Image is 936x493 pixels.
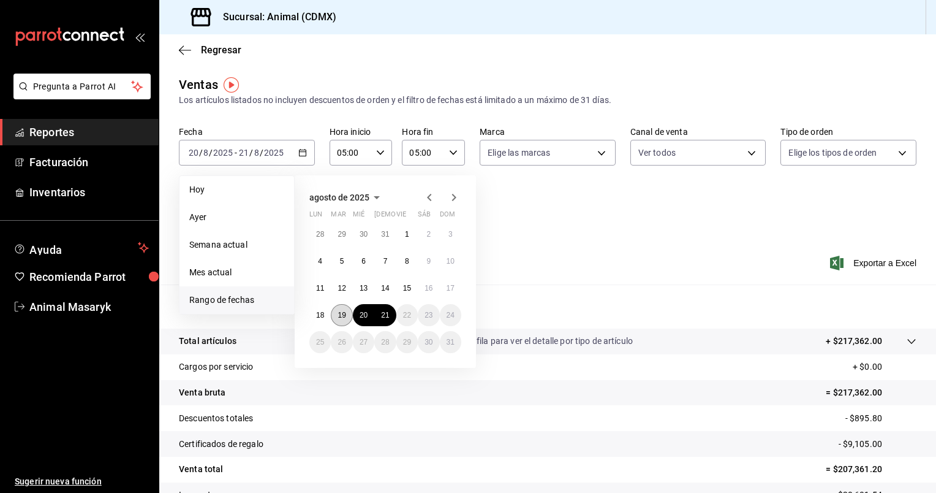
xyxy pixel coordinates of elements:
[402,128,465,136] label: Hora fin
[396,223,418,245] button: 1 de agosto de 2025
[263,148,284,158] input: ----
[353,250,374,272] button: 6 de agosto de 2025
[425,311,432,319] abbr: 23 de agosto de 2025
[780,128,916,136] label: Tipo de orden
[316,284,324,292] abbr: 11 de agosto de 2025
[425,338,432,346] abbr: 30 de agosto de 2025
[189,294,284,307] span: Rango de fechas
[396,331,418,353] button: 29 de agosto de 2025
[440,223,461,245] button: 3 de agosto de 2025
[340,257,344,266] abbr: 5 de agosto de 2025
[203,148,209,158] input: --
[331,331,352,353] button: 26 de agosto de 2025
[353,223,374,245] button: 30 de julio de 2025
[316,338,324,346] abbr: 25 de agosto de 2025
[418,304,439,326] button: 23 de agosto de 2025
[189,266,284,279] span: Mes actual
[29,184,149,201] span: Inventarios
[33,80,132,93] span: Pregunta a Parrot AI
[405,257,409,266] abbr: 8 de agosto de 2025
[425,284,432,292] abbr: 16 de agosto de 2025
[9,89,151,102] a: Pregunta a Parrot AI
[403,311,411,319] abbr: 22 de agosto de 2025
[447,311,455,319] abbr: 24 de agosto de 2025
[403,284,411,292] abbr: 15 de agosto de 2025
[374,277,396,299] button: 14 de agosto de 2025
[309,223,331,245] button: 28 de julio de 2025
[360,230,368,239] abbr: 30 de julio de 2025
[374,331,396,353] button: 28 de agosto de 2025
[29,154,149,170] span: Facturación
[418,210,431,223] abbr: sábado
[249,148,253,158] span: /
[426,230,431,239] abbr: 2 de agosto de 2025
[29,240,133,255] span: Ayuda
[318,257,322,266] abbr: 4 de agosto de 2025
[360,284,368,292] abbr: 13 de agosto de 2025
[309,331,331,353] button: 25 de agosto de 2025
[374,304,396,326] button: 21 de agosto de 2025
[429,335,633,348] p: Da clic en la fila para ver el detalle por tipo de artículo
[447,338,455,346] abbr: 31 de agosto de 2025
[179,361,254,373] p: Cargos por servicio
[189,183,284,196] span: Hoy
[488,147,550,159] span: Elige las marcas
[235,148,237,158] span: -
[418,277,439,299] button: 16 de agosto de 2025
[440,250,461,272] button: 10 de agosto de 2025
[448,230,453,239] abbr: 3 de agosto de 2025
[29,299,149,315] span: Animal Masaryk
[316,311,324,319] abbr: 18 de agosto de 2025
[374,250,396,272] button: 7 de agosto de 2025
[189,239,284,251] span: Semana actual
[353,304,374,326] button: 20 de agosto de 2025
[396,277,418,299] button: 15 de agosto de 2025
[331,304,352,326] button: 19 de agosto de 2025
[309,190,384,205] button: agosto de 2025
[832,256,916,270] button: Exportar a Excel
[213,148,233,158] input: ----
[638,147,676,159] span: Ver todos
[338,284,345,292] abbr: 12 de agosto de 2025
[440,277,461,299] button: 17 de agosto de 2025
[418,250,439,272] button: 9 de agosto de 2025
[440,304,461,326] button: 24 de agosto de 2025
[209,148,213,158] span: /
[396,304,418,326] button: 22 de agosto de 2025
[135,32,145,42] button: open_drawer_menu
[179,438,263,451] p: Certificados de regalo
[254,148,260,158] input: --
[338,311,345,319] abbr: 19 de agosto de 2025
[29,269,149,285] span: Recomienda Parrot
[331,277,352,299] button: 12 de agosto de 2025
[839,438,916,451] p: - $9,105.00
[338,338,345,346] abbr: 26 de agosto de 2025
[179,128,315,136] label: Fecha
[179,463,223,476] p: Venta total
[330,128,393,136] label: Hora inicio
[845,412,916,425] p: - $895.80
[338,230,345,239] abbr: 29 de julio de 2025
[403,338,411,346] abbr: 29 de agosto de 2025
[374,223,396,245] button: 31 de julio de 2025
[788,147,877,159] span: Elige los tipos de orden
[238,148,249,158] input: --
[309,304,331,326] button: 18 de agosto de 2025
[331,223,352,245] button: 29 de julio de 2025
[309,210,322,223] abbr: lunes
[440,331,461,353] button: 31 de agosto de 2025
[224,77,239,93] img: Tooltip marker
[179,75,218,94] div: Ventas
[179,412,253,425] p: Descuentos totales
[360,338,368,346] abbr: 27 de agosto de 2025
[447,257,455,266] abbr: 10 de agosto de 2025
[396,210,406,223] abbr: viernes
[440,210,455,223] abbr: domingo
[383,257,388,266] abbr: 7 de agosto de 2025
[853,361,916,373] p: + $0.00
[353,210,364,223] abbr: miércoles
[309,277,331,299] button: 11 de agosto de 2025
[260,148,263,158] span: /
